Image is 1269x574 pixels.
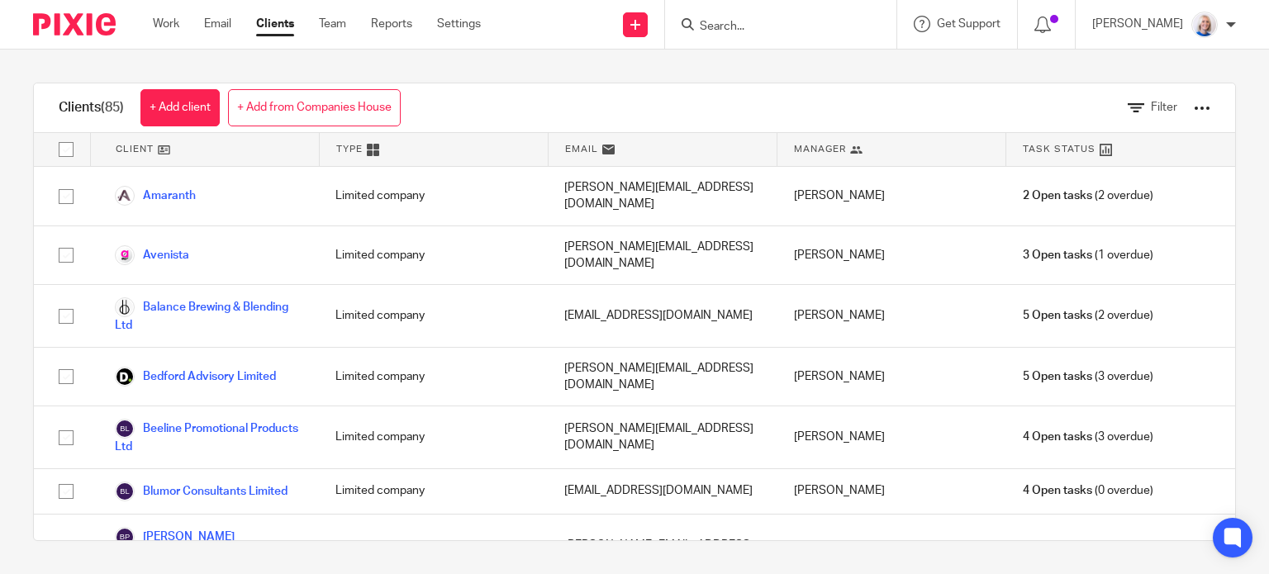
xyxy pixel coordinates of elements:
[1023,187,1092,204] span: 2 Open tasks
[115,186,196,206] a: Amaranth
[548,469,777,514] div: [EMAIL_ADDRESS][DOMAIN_NAME]
[59,99,124,116] h1: Clients
[777,469,1006,514] div: [PERSON_NAME]
[115,527,135,547] img: svg%3E
[437,16,481,32] a: Settings
[319,16,346,32] a: Team
[1023,368,1153,385] span: (3 overdue)
[115,186,135,206] img: Logo.png
[115,297,135,317] img: Logo.png
[115,419,302,455] a: Beeline Promotional Products Ltd
[1023,247,1153,263] span: (1 overdue)
[115,419,135,439] img: svg%3E
[565,142,598,156] span: Email
[548,167,777,225] div: [PERSON_NAME][EMAIL_ADDRESS][DOMAIN_NAME]
[153,16,179,32] a: Work
[50,134,82,165] input: Select all
[937,18,1000,30] span: Get Support
[319,348,548,406] div: Limited company
[319,469,548,514] div: Limited company
[115,245,189,265] a: Avenista
[116,142,154,156] span: Client
[140,89,220,126] a: + Add client
[548,226,777,285] div: [PERSON_NAME][EMAIL_ADDRESS][DOMAIN_NAME]
[371,16,412,32] a: Reports
[777,167,1006,225] div: [PERSON_NAME]
[1023,429,1153,445] span: (3 overdue)
[777,285,1006,346] div: [PERSON_NAME]
[319,406,548,467] div: Limited company
[698,20,847,35] input: Search
[1023,482,1092,499] span: 4 Open tasks
[1023,142,1096,156] span: Task Status
[1023,368,1092,385] span: 5 Open tasks
[1092,16,1183,32] p: [PERSON_NAME]
[1023,307,1153,324] span: (2 overdue)
[1151,102,1177,113] span: Filter
[319,226,548,285] div: Limited company
[115,245,135,265] img: MicrosoftTeams-image.png
[794,142,846,156] span: Manager
[115,367,135,387] img: Deloitte.jpg
[115,481,288,501] a: Blumor Consultants Limited
[777,406,1006,467] div: [PERSON_NAME]
[33,13,116,36] img: Pixie
[336,142,363,156] span: Type
[115,481,135,501] img: svg%3E
[548,406,777,467] div: [PERSON_NAME][EMAIL_ADDRESS][DOMAIN_NAME]
[319,285,548,346] div: Limited company
[548,285,777,346] div: [EMAIL_ADDRESS][DOMAIN_NAME]
[228,89,401,126] a: + Add from Companies House
[777,226,1006,285] div: [PERSON_NAME]
[1023,187,1153,204] span: (2 overdue)
[1023,482,1153,499] span: (0 overdue)
[101,101,124,114] span: (85)
[204,16,231,32] a: Email
[256,16,294,32] a: Clients
[1023,307,1092,324] span: 5 Open tasks
[319,167,548,225] div: Limited company
[115,367,276,387] a: Bedford Advisory Limited
[115,297,302,334] a: Balance Brewing & Blending Ltd
[1023,247,1092,263] span: 3 Open tasks
[1023,429,1092,445] span: 4 Open tasks
[548,348,777,406] div: [PERSON_NAME][EMAIL_ADDRESS][DOMAIN_NAME]
[1191,12,1218,38] img: Low%20Res%20-%20Your%20Support%20Team%20-5.jpg
[777,348,1006,406] div: [PERSON_NAME]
